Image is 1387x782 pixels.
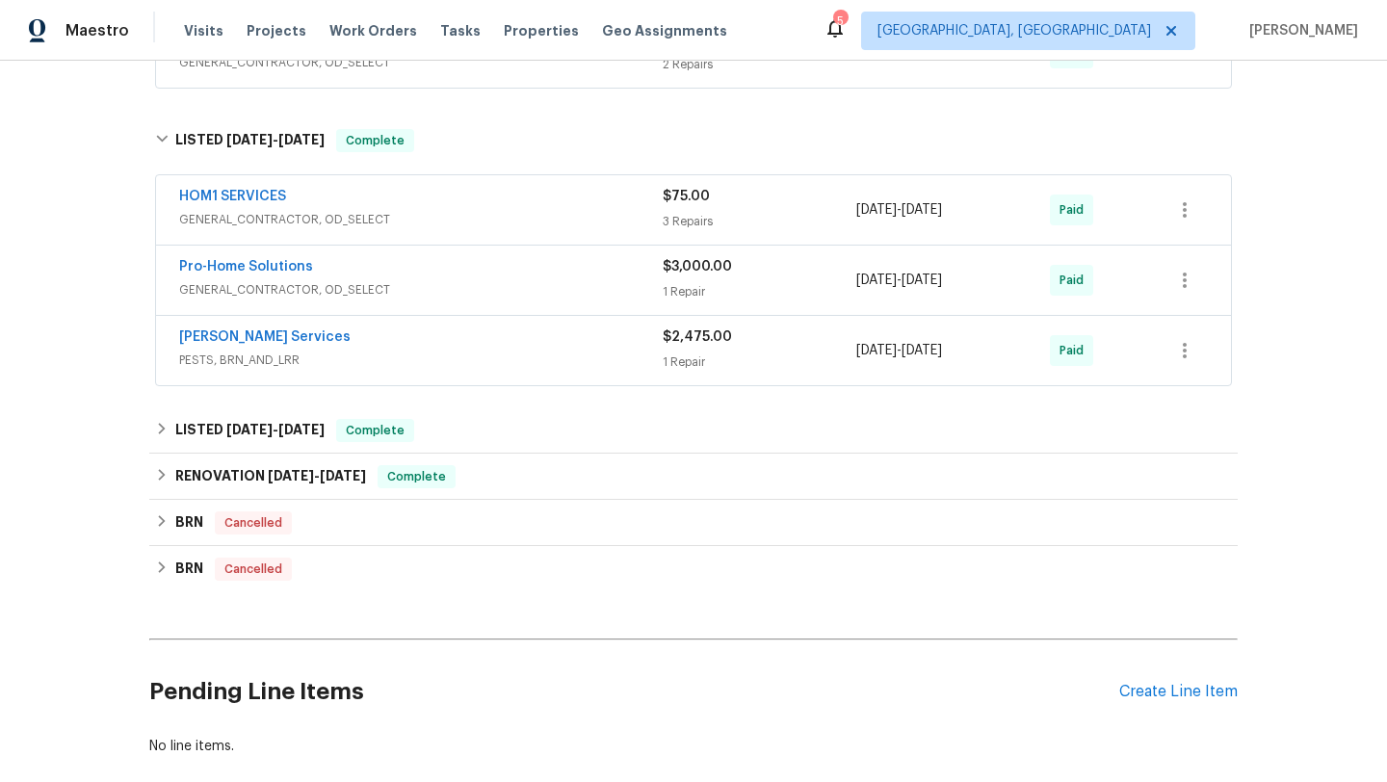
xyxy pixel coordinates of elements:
h6: BRN [175,511,203,534]
span: [DATE] [902,344,942,357]
span: Visits [184,21,223,40]
span: $2,475.00 [663,330,732,344]
span: Cancelled [217,513,290,533]
h6: RENOVATION [175,465,366,488]
h6: LISTED [175,419,325,442]
span: $3,000.00 [663,260,732,274]
div: 3 Repairs [663,212,856,231]
h6: BRN [175,558,203,581]
span: Properties [504,21,579,40]
span: - [226,423,325,436]
span: Work Orders [329,21,417,40]
span: Paid [1060,271,1091,290]
span: GENERAL_CONTRACTOR, OD_SELECT [179,210,663,229]
a: HOM1 SERVICES [179,190,286,203]
span: [DATE] [226,133,273,146]
span: [DATE] [856,203,897,217]
span: [DATE] [226,423,273,436]
h6: LISTED [175,129,325,152]
span: [PERSON_NAME] [1242,21,1358,40]
div: BRN Cancelled [149,500,1238,546]
div: 2 Repairs [663,55,856,74]
div: Create Line Item [1119,683,1238,701]
span: Complete [338,131,412,150]
span: [GEOGRAPHIC_DATA], [GEOGRAPHIC_DATA] [877,21,1151,40]
div: 5 [833,12,847,31]
span: [DATE] [856,344,897,357]
span: [DATE] [268,469,314,482]
h2: Pending Line Items [149,647,1119,737]
span: - [856,200,942,220]
span: GENERAL_CONTRACTOR, OD_SELECT [179,280,663,300]
span: Paid [1060,200,1091,220]
span: [DATE] [278,133,325,146]
span: Paid [1060,341,1091,360]
span: PESTS, BRN_AND_LRR [179,351,663,370]
div: LISTED [DATE]-[DATE]Complete [149,110,1238,171]
span: Projects [247,21,306,40]
span: $75.00 [663,190,710,203]
span: [DATE] [320,469,366,482]
a: Pro-Home Solutions [179,260,313,274]
span: - [856,341,942,360]
span: Maestro [65,21,129,40]
span: - [226,133,325,146]
span: Tasks [440,24,481,38]
span: [DATE] [856,274,897,287]
span: GENERAL_CONTRACTOR, OD_SELECT [179,53,663,72]
span: Geo Assignments [602,21,727,40]
div: RENOVATION [DATE]-[DATE]Complete [149,454,1238,500]
span: [DATE] [278,423,325,436]
div: BRN Cancelled [149,546,1238,592]
div: 1 Repair [663,282,856,301]
span: - [856,271,942,290]
span: [DATE] [902,274,942,287]
span: Complete [338,421,412,440]
span: - [268,469,366,482]
span: Cancelled [217,560,290,579]
span: Complete [379,467,454,486]
a: [PERSON_NAME] Services [179,330,351,344]
span: [DATE] [902,203,942,217]
div: LISTED [DATE]-[DATE]Complete [149,407,1238,454]
div: No line items. [149,737,1238,756]
div: 1 Repair [663,352,856,372]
